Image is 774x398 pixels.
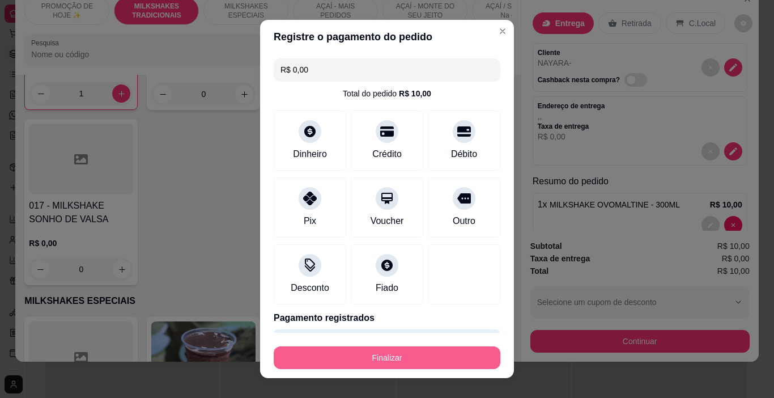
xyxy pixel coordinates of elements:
[274,346,500,369] button: Finalizar
[291,281,329,295] div: Desconto
[399,88,431,99] div: R$ 10,00
[280,58,494,81] input: Ex.: hambúrguer de cordeiro
[376,281,398,295] div: Fiado
[304,214,316,228] div: Pix
[371,214,404,228] div: Voucher
[453,214,475,228] div: Outro
[343,88,431,99] div: Total do pedido
[451,147,477,161] div: Débito
[293,147,327,161] div: Dinheiro
[274,311,500,325] p: Pagamento registrados
[260,20,514,54] header: Registre o pagamento do pedido
[372,147,402,161] div: Crédito
[494,22,512,40] button: Close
